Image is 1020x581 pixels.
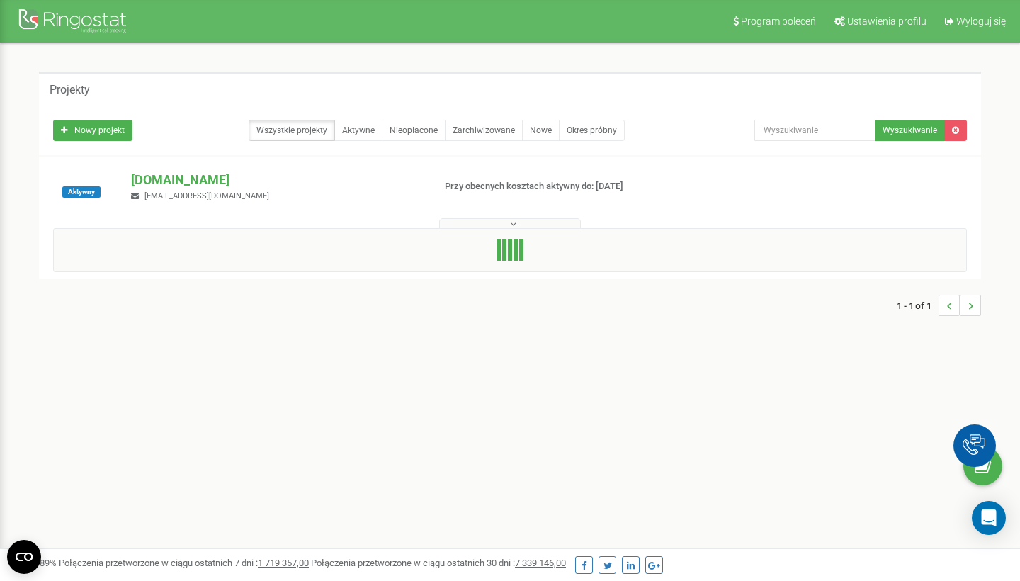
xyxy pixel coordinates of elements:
a: Wszystkie projekty [249,120,335,141]
a: Nieopłacone [382,120,446,141]
span: Ustawienia profilu [847,16,926,27]
span: [EMAIL_ADDRESS][DOMAIN_NAME] [144,191,269,201]
a: Nowy projekt [53,120,132,141]
a: Zarchiwizowane [445,120,523,141]
button: Wyszukiwanie [875,120,945,141]
span: Aktywny [62,186,101,198]
input: Wyszukiwanie [754,120,875,141]
span: 1 - 1 of 1 [897,295,939,316]
p: [DOMAIN_NAME] [131,171,421,189]
u: 1 719 357,00 [258,558,309,568]
button: Open CMP widget [7,540,41,574]
a: Aktywne [334,120,382,141]
span: Połączenia przetworzone w ciągu ostatnich 7 dni : [59,558,309,568]
a: Okres próbny [559,120,625,141]
p: Przy obecnych kosztach aktywny do: [DATE] [445,180,657,193]
nav: ... [897,281,981,330]
u: 7 339 146,00 [515,558,566,568]
h5: Projekty [50,84,90,96]
a: Nowe [522,120,560,141]
div: Open Intercom Messenger [972,501,1006,535]
span: Połączenia przetworzone w ciągu ostatnich 30 dni : [311,558,566,568]
span: Wyloguj się [956,16,1006,27]
span: Program poleceń [741,16,816,27]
